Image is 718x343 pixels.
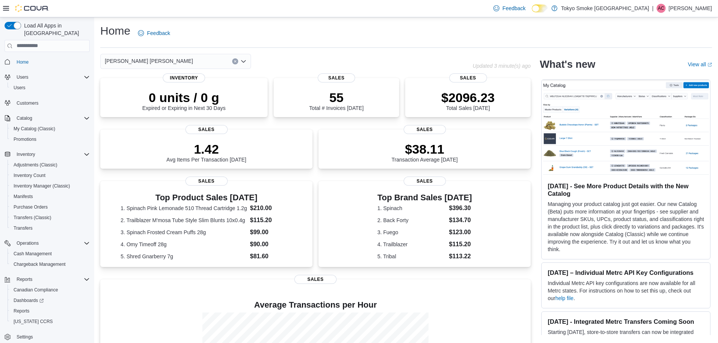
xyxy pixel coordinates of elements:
button: Promotions [8,134,93,145]
dt: 5. Tribal [377,253,446,260]
span: Sales [404,177,446,186]
button: Purchase Orders [8,202,93,212]
p: 55 [309,90,363,105]
a: Adjustments (Classic) [11,160,60,169]
span: Inventory Manager (Classic) [11,181,90,191]
div: Expired or Expiring in Next 30 Days [142,90,226,111]
span: Canadian Compliance [14,287,58,293]
span: Home [17,59,29,65]
a: [US_STATE] CCRS [11,317,56,326]
div: Total Sales [DATE] [441,90,495,111]
span: Adjustments (Classic) [14,162,57,168]
span: Dashboards [14,297,44,303]
p: $38.11 [392,142,458,157]
span: Sales [404,125,446,134]
dd: $396.30 [449,204,472,213]
span: Inventory Manager (Classic) [14,183,70,189]
span: Washington CCRS [11,317,90,326]
span: Reports [17,276,32,282]
span: Operations [14,239,90,248]
a: Feedback [490,1,528,16]
span: Transfers [11,224,90,233]
span: Sales [185,125,228,134]
button: Inventory Manager (Classic) [8,181,93,191]
span: Users [11,83,90,92]
a: Chargeback Management [11,260,69,269]
span: Canadian Compliance [11,285,90,294]
span: Feedback [147,29,170,37]
span: Dashboards [11,296,90,305]
span: Home [14,57,90,67]
dd: $134.70 [449,216,472,225]
span: Catalog [14,114,90,123]
button: Users [8,82,93,93]
button: Reports [14,275,35,284]
div: Total # Invoices [DATE] [309,90,363,111]
span: Cash Management [11,249,90,258]
dt: 3. Spinach Frosted Cream Puffs 28g [121,229,247,236]
img: Cova [15,5,49,12]
span: Purchase Orders [14,204,48,210]
input: Dark Mode [532,5,548,12]
button: Reports [8,306,93,316]
p: Updated 3 minute(s) ago [473,63,531,69]
a: Feedback [135,26,173,41]
span: My Catalog (Classic) [11,124,90,133]
a: help file [555,295,573,301]
span: Inventory Count [14,172,46,178]
span: AC [658,4,664,13]
p: $2096.23 [441,90,495,105]
span: Inventory [14,150,90,159]
dt: 1. Spinach [377,204,446,212]
span: Load All Apps in [GEOGRAPHIC_DATA] [21,22,90,37]
p: 0 units / 0 g [142,90,226,105]
span: Catalog [17,115,32,121]
dt: 2. Trailblazer M'mosa Tube Style Slim Blunts 10x0.4g [121,216,247,224]
button: Users [2,72,93,82]
a: Canadian Compliance [11,285,61,294]
button: Clear input [232,58,238,64]
div: Alex Collier [657,4,666,13]
span: Sales [294,275,337,284]
button: Operations [2,238,93,248]
dd: $115.20 [250,216,292,225]
a: View allExternal link [688,61,712,67]
dd: $115.20 [449,240,472,249]
a: Users [11,83,28,92]
span: Sales [318,73,355,82]
button: Inventory [2,149,93,160]
dd: $90.00 [250,240,292,249]
button: My Catalog (Classic) [8,123,93,134]
span: Chargeback Management [14,261,66,267]
dt: 4. Omy Timeoff 28g [121,241,247,248]
a: Dashboards [8,295,93,306]
button: Adjustments (Classic) [8,160,93,170]
p: 1.42 [167,142,246,157]
button: Transfers (Classic) [8,212,93,223]
button: Transfers [8,223,93,233]
dd: $123.00 [449,228,472,237]
span: Inventory Count [11,171,90,180]
span: Purchase Orders [11,203,90,212]
span: Users [14,73,90,82]
h1: Home [100,23,130,38]
button: Customers [2,98,93,108]
button: Settings [2,331,93,342]
a: Inventory Count [11,171,49,180]
span: Manifests [11,192,90,201]
span: Adjustments (Classic) [11,160,90,169]
a: Cash Management [11,249,55,258]
div: Avg Items Per Transaction [DATE] [167,142,246,163]
span: Reports [14,308,29,314]
button: Open list of options [240,58,246,64]
a: Home [14,58,32,67]
button: Inventory Count [8,170,93,181]
span: Transfers (Classic) [11,213,90,222]
a: Transfers (Classic) [11,213,54,222]
button: Cash Management [8,248,93,259]
h2: What's new [540,58,595,70]
h3: [DATE] - See More Product Details with the New Catalog [548,182,704,197]
a: Promotions [11,135,40,144]
button: Inventory [14,150,38,159]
